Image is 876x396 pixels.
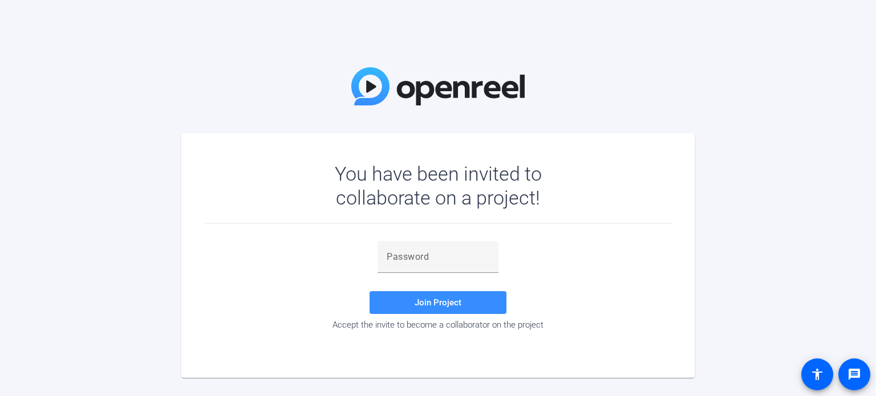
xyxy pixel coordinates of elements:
[370,291,506,314] button: Join Project
[810,368,824,381] mat-icon: accessibility
[302,162,575,210] div: You have been invited to collaborate on a project!
[351,67,525,105] img: OpenReel Logo
[847,368,861,381] mat-icon: message
[387,250,489,264] input: Password
[204,320,672,330] div: Accept the invite to become a collaborator on the project
[415,297,461,308] span: Join Project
